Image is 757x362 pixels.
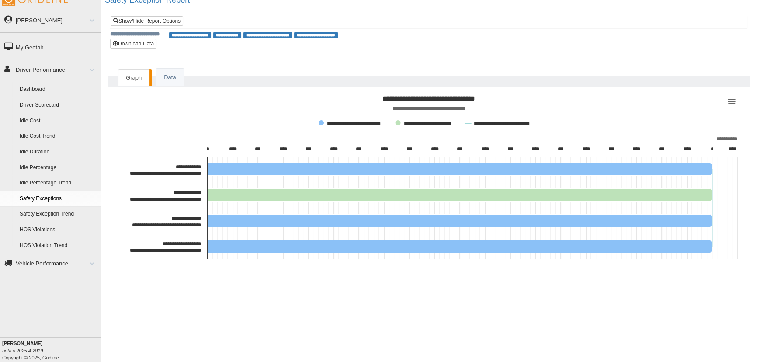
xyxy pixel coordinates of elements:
a: Idle Duration [16,144,101,160]
a: Safety Exception Trend [16,206,101,222]
b: [PERSON_NAME] [2,341,42,346]
i: beta v.2025.4.2019 [2,348,43,353]
a: Idle Cost [16,113,101,129]
div: Safety Exceptions Grouped by Driver . Highcharts interactive chart. [115,91,742,266]
a: Idle Percentage Trend [16,175,101,191]
a: Idle Cost Trend [16,129,101,144]
a: HOS Violations [16,222,101,238]
a: Graph [118,69,149,87]
g: DVIR pre-trip missing (N), series 1 of 3. Bar series with 4 bars. [208,163,712,253]
button: Download Data [110,39,156,49]
a: Data [156,69,184,87]
button: Show Current Average Exceptions [465,120,539,126]
a: Idle Percentage [16,160,101,176]
a: HOS Violation Trend [16,238,101,254]
a: Show/Hide Report Options [111,16,183,26]
button: View chart menu, Safety Exceptions Grouped by Driver [726,96,738,108]
a: Dashboard [16,82,101,97]
a: Safety Exceptions [16,191,101,207]
svg: Interactive chart [115,91,742,266]
path: Nunez, Brian Jason Bentley (Delivery Manager), 1. DVIR pre-trip missing (N). [208,163,712,175]
path: Reese, Daniel John Dennison (Delivery Manager), 1. DVIR post-trip missing. [208,188,712,201]
button: Show DVIR post-trip missing [395,120,455,126]
button: Show DVIR pre-trip missing (N) [319,120,385,126]
div: Copyright © 2025, Gridline [2,340,101,361]
g: Current Average Exceptions, series 3 of 3. Line with 2 data points. [710,167,714,248]
path: Novak, Kenneth Jason Caauwe (Delivery Manager), 1. DVIR pre-trip missing (N). [208,214,712,227]
path: Rodriquez, Roberto John Dennison (Delivery Manager), 1. DVIR pre-trip missing (N). [208,240,712,253]
a: Driver Scorecard [16,97,101,113]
